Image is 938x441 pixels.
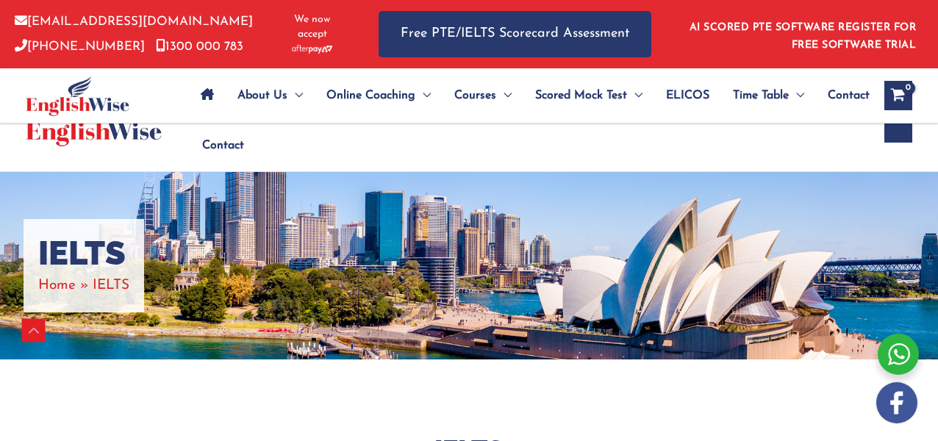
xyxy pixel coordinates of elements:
[654,70,721,121] a: ELICOS
[15,15,253,28] a: [EMAIL_ADDRESS][DOMAIN_NAME]
[690,22,917,51] a: AI SCORED PTE SOFTWARE REGISTER FOR FREE SOFTWARE TRIAL
[15,40,145,53] a: [PHONE_NUMBER]
[156,40,243,53] a: 1300 000 783
[190,120,244,171] a: Contact
[38,279,76,293] a: Home
[237,70,287,121] span: About Us
[26,76,129,116] img: cropped-ew-logo
[733,70,789,121] span: Time Table
[876,382,917,423] img: white-facebook.png
[496,70,512,121] span: Menu Toggle
[202,120,244,171] span: Contact
[816,70,870,121] a: Contact
[884,81,912,110] a: View Shopping Cart, empty
[379,11,651,57] a: Free PTE/IELTS Scorecard Assessment
[454,70,496,121] span: Courses
[681,10,923,58] aside: Header Widget 1
[226,70,315,121] a: About UsMenu Toggle
[315,70,443,121] a: Online CoachingMenu Toggle
[721,70,816,121] a: Time TableMenu Toggle
[287,70,303,121] span: Menu Toggle
[189,70,870,121] nav: Site Navigation: Main Menu
[523,70,654,121] a: Scored Mock TestMenu Toggle
[292,45,332,53] img: Afterpay-Logo
[415,70,431,121] span: Menu Toggle
[627,70,642,121] span: Menu Toggle
[326,70,415,121] span: Online Coaching
[93,279,129,293] span: IELTS
[789,70,804,121] span: Menu Toggle
[282,12,342,42] span: We now accept
[443,70,523,121] a: CoursesMenu Toggle
[828,70,870,121] span: Contact
[38,234,129,273] h1: IELTS
[535,70,627,121] span: Scored Mock Test
[666,70,709,121] span: ELICOS
[38,273,129,298] nav: Breadcrumbs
